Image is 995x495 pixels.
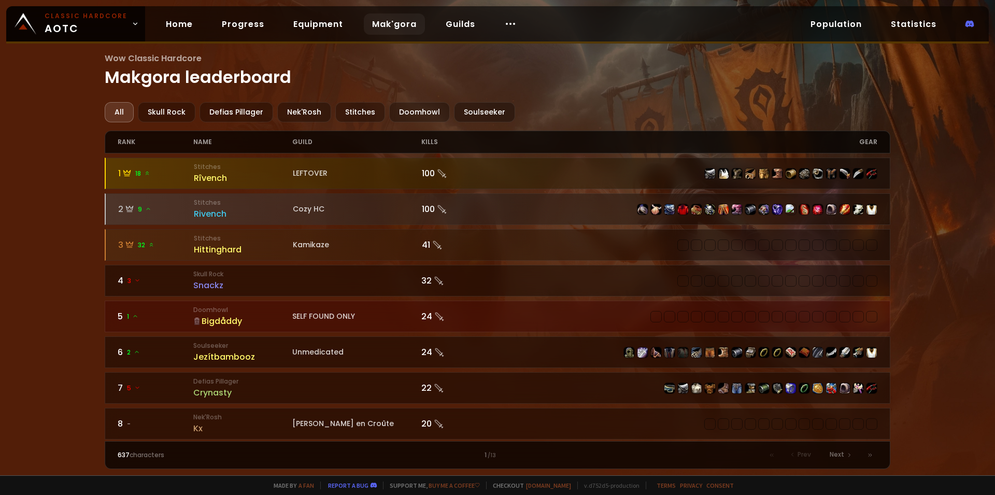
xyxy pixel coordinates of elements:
[488,451,496,460] small: / 13
[105,336,891,368] a: 62SoulseekerJezítbamboozUnmedicated24 item-11925item-15411item-13358item-2105item-14637item-16713...
[745,383,756,393] img: item-1121
[335,102,385,122] div: Stitches
[138,241,154,250] span: 32
[193,377,292,386] small: Defias Pillager
[786,347,796,358] img: item-19120
[678,204,688,215] img: item-2575
[497,131,877,153] div: gear
[194,198,293,207] small: Stitches
[678,383,688,393] img: item-10657
[292,418,421,429] div: [PERSON_NAME] en Croûte
[840,204,850,215] img: item-18842
[664,204,675,215] img: item-16797
[853,347,863,358] img: item-2100
[691,204,702,215] img: item-19682
[105,158,891,189] a: 118 StitchesRîvenchLEFTOVER100 item-1769item-5107item-3313item-14113item-5327item-11853item-14160...
[772,383,783,393] img: item-6586
[105,372,891,404] a: 75 Defias PillagerCrynasty22 item-4385item-10657item-148item-2041item-6468item-10410item-1121item...
[732,347,742,358] img: item-16710
[105,229,891,261] a: 332 StitchesHittinghardKamikaze41 item-15338item-10399item-4249item-4831item-6557item-15331item-1...
[105,52,891,90] h1: Makgora leaderboard
[745,168,756,179] img: item-14113
[293,168,422,179] div: LEFTOVER
[772,347,783,358] img: item-18500
[118,203,194,216] div: 2
[624,347,634,358] img: item-11925
[307,450,687,460] div: 1
[118,238,194,251] div: 3
[105,52,891,65] span: Wow Classic Hardcore
[6,6,145,41] a: Classic HardcoreAOTC
[830,450,844,459] span: Next
[118,450,130,459] span: 637
[118,310,194,323] div: 5
[421,417,497,430] div: 20
[664,347,675,358] img: item-2105
[786,168,796,179] img: item-14160
[718,204,729,215] img: item-19683
[853,168,863,179] img: item-6448
[118,274,194,287] div: 4
[118,131,194,153] div: rank
[678,347,688,358] img: item-14637
[193,413,292,422] small: Nek'Rosh
[421,310,497,323] div: 24
[193,422,292,435] div: Kx
[759,168,769,179] img: item-5327
[637,204,648,215] img: item-22267
[772,204,783,215] img: item-18103
[745,204,756,215] img: item-14629
[158,13,201,35] a: Home
[437,13,484,35] a: Guilds
[193,279,292,292] div: Snackz
[364,13,425,35] a: Mak'gora
[194,207,293,220] div: Rivench
[802,13,870,35] a: Population
[138,205,151,214] span: 9
[454,102,515,122] div: Soulseeker
[45,11,127,21] small: Classic Hardcore
[840,168,850,179] img: item-6504
[826,383,836,393] img: item-4381
[651,204,661,215] img: item-22403
[421,274,497,287] div: 32
[105,265,891,296] a: 43 Skull RockSnackz32 item-10502item-12047item-14182item-9791item-6611item-9797item-6612item-6613...
[866,168,877,179] img: item-6469
[135,169,150,178] span: 18
[883,13,945,35] a: Statistics
[127,419,131,429] span: -
[194,162,293,172] small: Stitches
[486,482,571,489] span: Checkout
[853,204,863,215] img: item-13938
[786,383,796,393] img: item-2933
[705,168,715,179] img: item-1769
[193,131,292,153] div: name
[193,350,292,363] div: Jezítbambooz
[813,383,823,393] img: item-209611
[138,102,195,122] div: Skull Rock
[293,204,422,215] div: Cozy HC
[118,417,194,430] div: 8
[422,203,498,216] div: 100
[813,168,823,179] img: item-5351
[292,311,421,322] div: SELF FOUND ONLY
[118,167,194,180] div: 1
[772,168,783,179] img: item-11853
[292,347,421,358] div: Unmedicated
[118,381,194,394] div: 7
[718,347,729,358] img: item-16711
[293,239,422,250] div: Kamikaze
[200,102,273,122] div: Defias Pillager
[277,102,331,122] div: Nek'Rosh
[664,383,675,393] img: item-4385
[866,383,877,393] img: item-6469
[732,168,742,179] img: item-3313
[214,13,273,35] a: Progress
[680,482,702,489] a: Privacy
[853,383,863,393] img: item-890
[105,301,891,332] a: 51DoomhowlBigdåddySELF FOUND ONLY24 item-10588item-13088item-10774item-4119item-13117item-15157it...
[840,347,850,358] img: item-12939
[421,131,497,153] div: kills
[759,383,769,393] img: item-15331
[826,204,836,215] img: item-14331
